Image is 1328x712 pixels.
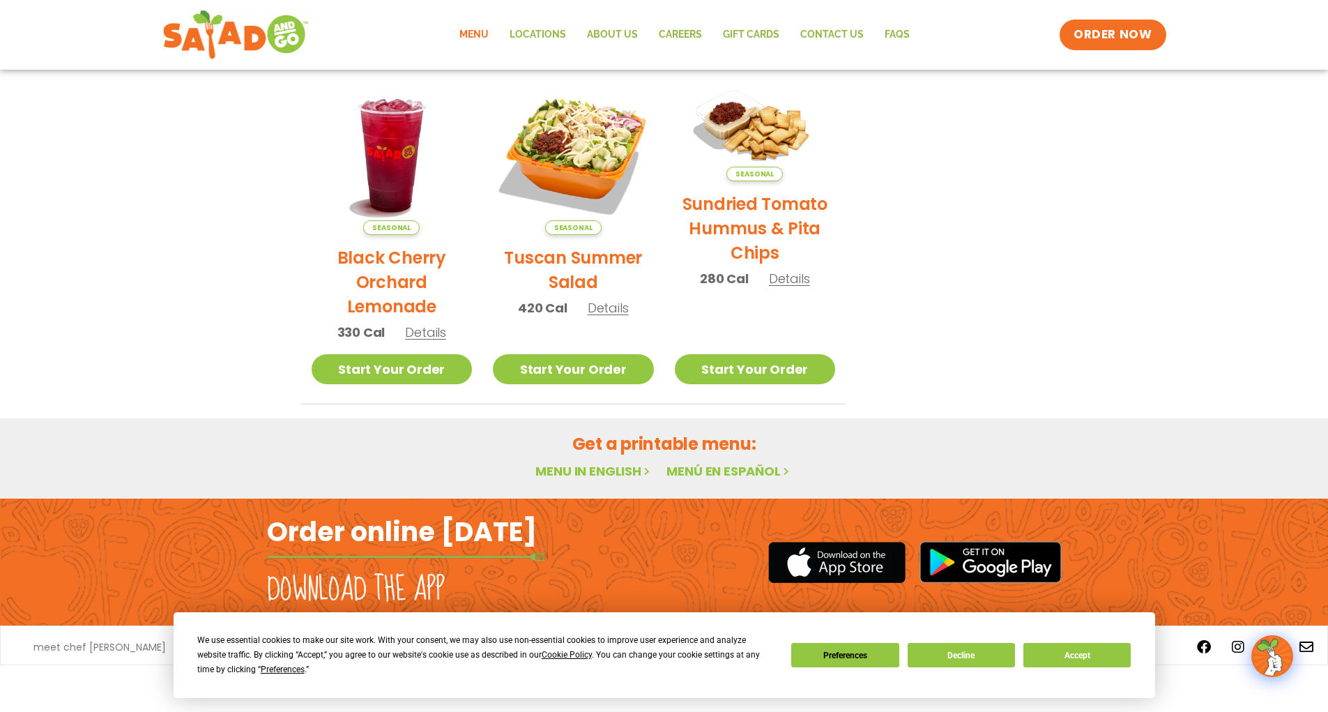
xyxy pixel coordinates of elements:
[769,270,810,287] span: Details
[267,570,445,609] h2: Download the app
[493,245,654,294] h2: Tuscan Summer Salad
[363,220,420,235] span: Seasonal
[267,515,537,549] h2: Order online [DATE]
[675,192,836,265] h2: Sundried Tomato Hummus & Pita Chips
[493,354,654,384] a: Start Your Order
[577,19,648,51] a: About Us
[588,299,629,317] span: Details
[449,19,499,51] a: Menu
[791,643,899,667] button: Preferences
[1060,20,1166,50] a: ORDER NOW
[312,75,473,236] img: Product photo for Black Cherry Orchard Lemonade
[700,269,749,288] span: 280 Cal
[666,462,792,480] a: Menú en español
[874,19,920,51] a: FAQs
[542,650,592,660] span: Cookie Policy
[545,220,602,235] span: Seasonal
[908,643,1015,667] button: Decline
[768,540,906,585] img: appstore
[675,75,836,182] img: Product photo for Sundried Tomato Hummus & Pita Chips
[493,75,654,236] img: Product photo for Tuscan Summer Salad
[648,19,712,51] a: Careers
[1253,637,1292,676] img: wpChatIcon
[312,354,473,384] a: Start Your Order
[790,19,874,51] a: Contact Us
[337,323,386,342] span: 330 Cal
[675,354,836,384] a: Start Your Order
[712,19,790,51] a: GIFT CARDS
[1074,26,1152,43] span: ORDER NOW
[405,324,446,341] span: Details
[919,541,1062,583] img: google_play
[301,432,1028,456] h2: Get a printable menu:
[174,612,1155,698] div: Cookie Consent Prompt
[1023,643,1131,667] button: Accept
[197,633,774,677] div: We use essential cookies to make our site work. With your consent, we may also use non-essential ...
[312,245,473,319] h2: Black Cherry Orchard Lemonade
[162,7,310,63] img: new-SAG-logo-768×292
[726,167,783,181] span: Seasonal
[535,462,652,480] a: Menu in English
[499,19,577,51] a: Locations
[261,665,305,674] span: Preferences
[33,642,166,652] a: meet chef [PERSON_NAME]
[449,19,920,51] nav: Menu
[267,553,546,561] img: fork
[518,298,567,317] span: 420 Cal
